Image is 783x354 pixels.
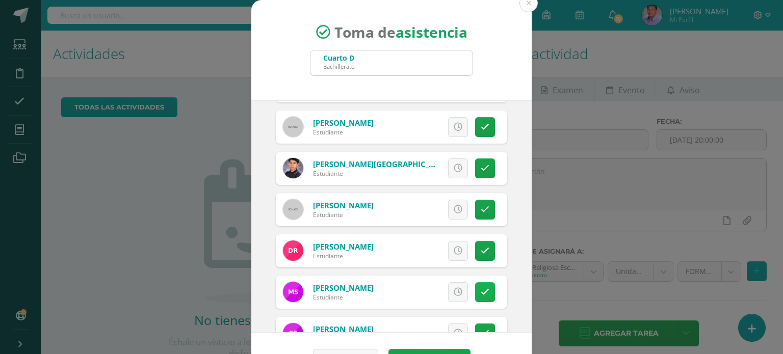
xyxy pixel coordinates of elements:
[313,210,374,219] div: Estudiante
[313,159,452,169] a: [PERSON_NAME][GEOGRAPHIC_DATA]
[313,293,374,302] div: Estudiante
[283,158,303,178] img: 5e989c5dbb92bfaca34958b61b486cfa.png
[323,53,355,63] div: Cuarto D
[396,22,467,42] strong: asistencia
[313,241,374,252] a: [PERSON_NAME]
[313,200,374,210] a: [PERSON_NAME]
[283,117,303,137] img: 60x60
[313,128,374,137] div: Estudiante
[283,282,303,302] img: c9d8cb3c97f102b54014986dbb41e7ec.png
[313,169,435,178] div: Estudiante
[283,199,303,220] img: 60x60
[283,240,303,261] img: 47e711a4781996fb5971926058a86fe3.png
[323,63,355,70] div: Bachillerato
[313,252,374,260] div: Estudiante
[310,50,473,75] input: Busca un grado o sección aquí...
[334,22,467,42] span: Toma de
[313,283,374,293] a: [PERSON_NAME]
[313,324,374,334] a: [PERSON_NAME]
[313,118,374,128] a: [PERSON_NAME]
[283,323,303,343] img: 1af44fdfb2b7293603c5aace648f50b6.png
